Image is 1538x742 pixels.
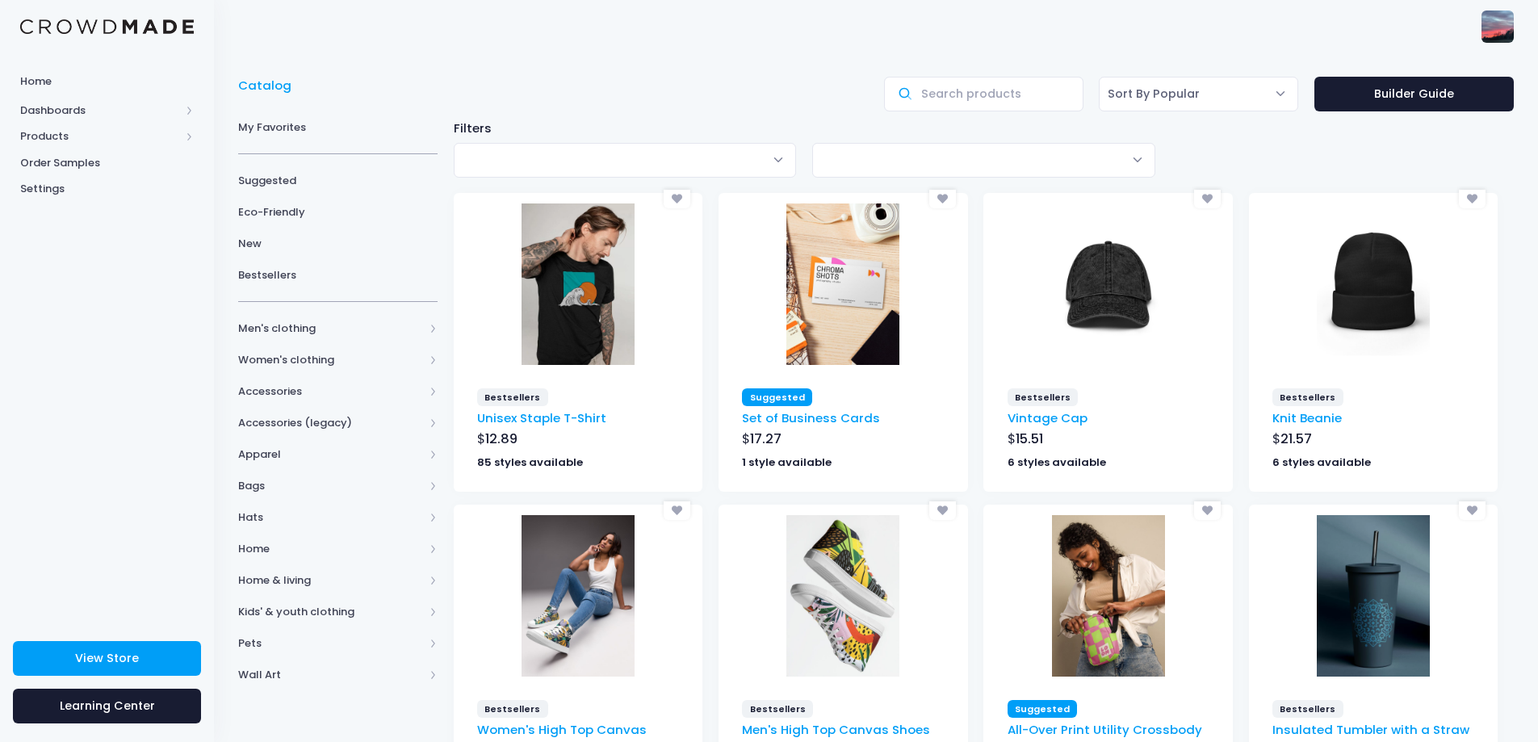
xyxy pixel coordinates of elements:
div: Add to favorites [1194,190,1221,208]
div: Add to favorites [1194,501,1221,520]
a: Bestsellers [238,259,438,291]
span: Products [20,128,180,145]
span: Dashboards [20,103,180,119]
span: Settings [20,181,194,197]
span: Wall Art [238,667,424,683]
span: 12.89 [485,430,518,448]
span: Learning Center [60,698,155,714]
a: Insulated Tumbler with a Straw [1272,721,1469,738]
a: Catalog [238,77,300,94]
span: Accessories (legacy) [238,415,424,431]
span: Women's clothing [238,352,424,368]
span: Bestsellers [1272,388,1343,406]
div: Filters [446,119,1522,137]
span: Accessories [238,384,424,400]
a: Knit Beanie [1272,409,1342,426]
span: View Store [75,650,139,666]
div: Add to favorites [1459,501,1486,520]
a: View Store [13,641,201,676]
span: Bestsellers [1272,700,1343,718]
span: Hats [238,509,424,526]
span: Bestsellers [238,267,438,283]
span: Bestsellers [477,388,548,406]
a: Builder Guide [1314,77,1514,111]
a: New [238,228,438,259]
strong: 6 styles available [1008,455,1106,470]
a: Eco-Friendly [238,196,438,228]
strong: 6 styles available [1272,455,1371,470]
span: Eco-Friendly [238,204,438,220]
a: Men's High Top Canvas Shoes [742,721,930,738]
div: Add to favorites [664,190,690,208]
a: Suggested [238,165,438,196]
span: Order Samples [20,155,194,171]
div: $ [1008,430,1209,452]
span: Bestsellers [742,700,813,718]
div: $ [477,430,679,452]
strong: 1 style available [742,455,832,470]
span: 15.51 [1016,430,1043,448]
span: 21.57 [1280,430,1312,448]
span: Kids' & youth clothing [238,604,424,620]
span: New [238,236,438,252]
span: My Favorites [238,119,438,136]
img: Logo [20,19,194,35]
img: User [1481,10,1514,43]
span: Pets [238,635,424,652]
span: Suggested [742,388,812,406]
div: Add to favorites [929,501,956,520]
div: $ [742,430,944,452]
span: Home [238,541,424,557]
span: Suggested [1008,700,1078,718]
strong: 85 styles available [477,455,583,470]
div: Add to favorites [929,190,956,208]
span: Home & living [238,572,424,589]
div: Add to favorites [664,501,690,520]
div: Add to favorites [1459,190,1486,208]
span: 17.27 [750,430,782,448]
span: Home [20,73,194,90]
span: Apparel [238,446,424,463]
span: Bestsellers [1008,388,1079,406]
a: Vintage Cap [1008,409,1087,426]
span: Bags [238,478,424,494]
div: $ [1272,430,1474,452]
span: Suggested [238,173,438,189]
a: My Favorites [238,111,438,143]
a: Learning Center [13,689,201,723]
span: Bestsellers [477,700,548,718]
a: Unisex Staple T-Shirt [477,409,606,426]
input: Search products [884,77,1083,111]
span: Men's clothing [238,321,424,337]
a: Set of Business Cards [742,409,880,426]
